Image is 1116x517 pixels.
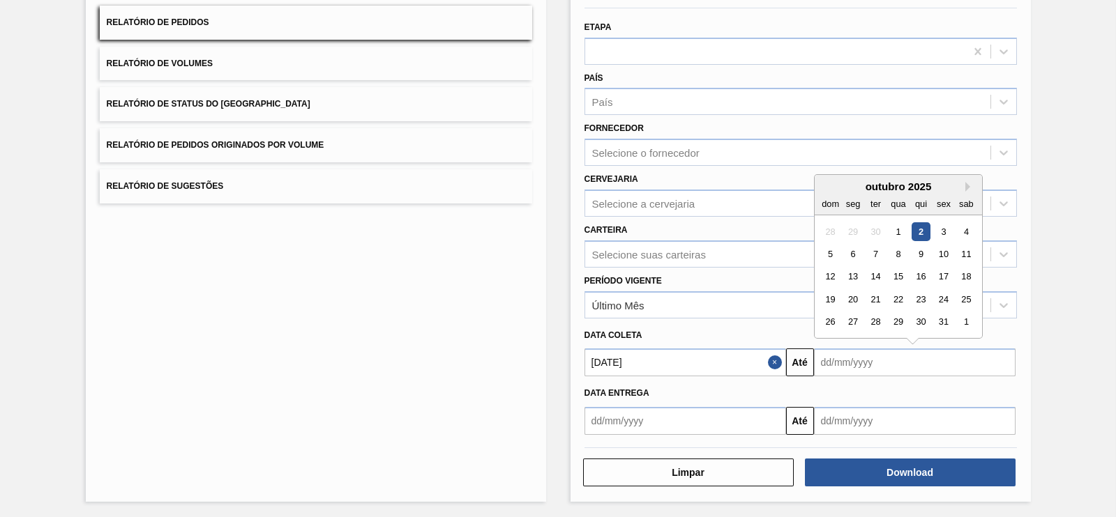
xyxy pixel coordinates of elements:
input: dd/mm/yyyy [814,407,1016,435]
div: Selecione suas carteiras [592,248,706,260]
input: dd/mm/yyyy [814,348,1016,376]
button: Relatório de Pedidos Originados por Volume [100,128,532,162]
div: Choose quarta-feira, 22 de outubro de 2025 [889,290,907,309]
div: Choose quarta-feira, 1 de outubro de 2025 [889,222,907,241]
div: Choose quinta-feira, 2 de outubro de 2025 [911,222,930,241]
div: Choose sábado, 1 de novembro de 2025 [956,313,975,332]
div: Choose quarta-feira, 29 de outubro de 2025 [889,313,907,332]
div: Choose quarta-feira, 8 de outubro de 2025 [889,245,907,263]
button: Relatório de Status do [GEOGRAPHIC_DATA] [100,87,532,121]
div: Choose sexta-feira, 3 de outubro de 2025 [934,222,953,241]
div: Choose domingo, 12 de outubro de 2025 [821,268,840,286]
button: Até [786,407,814,435]
button: Relatório de Sugestões [100,169,532,203]
div: Último Mês [592,299,644,311]
span: Relatório de Pedidos [107,17,209,27]
div: Choose quinta-feira, 30 de outubro de 2025 [911,313,930,332]
label: Etapa [585,22,612,32]
label: País [585,73,603,83]
span: Data coleta [585,330,642,340]
input: dd/mm/yyyy [585,348,786,376]
div: dom [821,194,840,213]
div: Not available terça-feira, 30 de setembro de 2025 [866,222,884,241]
div: Choose sexta-feira, 10 de outubro de 2025 [934,245,953,263]
div: Choose sábado, 18 de outubro de 2025 [956,268,975,286]
div: ter [866,194,884,213]
button: Next Month [965,182,975,192]
button: Limpar [583,458,794,486]
div: Choose segunda-feira, 20 de outubro de 2025 [843,290,862,309]
div: Not available domingo, 28 de setembro de 2025 [821,222,840,241]
div: Choose domingo, 26 de outubro de 2025 [821,313,840,332]
div: Selecione o fornecedor [592,147,700,159]
input: dd/mm/yyyy [585,407,786,435]
div: Choose terça-feira, 7 de outubro de 2025 [866,245,884,263]
div: seg [843,194,862,213]
label: Cervejaria [585,174,638,184]
button: Download [805,458,1016,486]
div: Choose sexta-feira, 24 de outubro de 2025 [934,290,953,309]
div: Choose quinta-feira, 23 de outubro de 2025 [911,290,930,309]
label: Fornecedor [585,123,644,133]
div: País [592,96,613,108]
span: Relatório de Pedidos Originados por Volume [107,140,324,150]
div: Choose segunda-feira, 6 de outubro de 2025 [843,245,862,263]
button: Close [768,348,786,376]
div: sex [934,194,953,213]
div: qui [911,194,930,213]
button: Relatório de Pedidos [100,6,532,40]
div: Choose sábado, 11 de outubro de 2025 [956,245,975,263]
div: Choose sexta-feira, 17 de outubro de 2025 [934,268,953,286]
div: Choose domingo, 19 de outubro de 2025 [821,290,840,309]
span: Relatório de Sugestões [107,181,224,191]
label: Carteira [585,225,628,235]
div: month 2025-10 [819,220,977,333]
button: Até [786,348,814,376]
div: outubro 2025 [815,180,982,192]
span: Data entrega [585,388,649,398]
div: Choose quarta-feira, 15 de outubro de 2025 [889,268,907,286]
div: Choose sábado, 4 de outubro de 2025 [956,222,975,241]
div: Choose quinta-feira, 16 de outubro de 2025 [911,268,930,286]
span: Relatório de Status do [GEOGRAPHIC_DATA] [107,99,310,109]
button: Relatório de Volumes [100,47,532,81]
div: qua [889,194,907,213]
div: Choose segunda-feira, 13 de outubro de 2025 [843,268,862,286]
div: Choose terça-feira, 21 de outubro de 2025 [866,290,884,309]
span: Relatório de Volumes [107,59,213,68]
div: Selecione a cervejaria [592,197,695,209]
div: Choose quinta-feira, 9 de outubro de 2025 [911,245,930,263]
div: Choose sexta-feira, 31 de outubro de 2025 [934,313,953,332]
div: Choose sábado, 25 de outubro de 2025 [956,290,975,309]
div: Not available segunda-feira, 29 de setembro de 2025 [843,222,862,241]
div: Choose terça-feira, 28 de outubro de 2025 [866,313,884,332]
div: sab [956,194,975,213]
div: Choose domingo, 5 de outubro de 2025 [821,245,840,263]
div: Choose segunda-feira, 27 de outubro de 2025 [843,313,862,332]
label: Período Vigente [585,276,662,286]
div: Choose terça-feira, 14 de outubro de 2025 [866,268,884,286]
